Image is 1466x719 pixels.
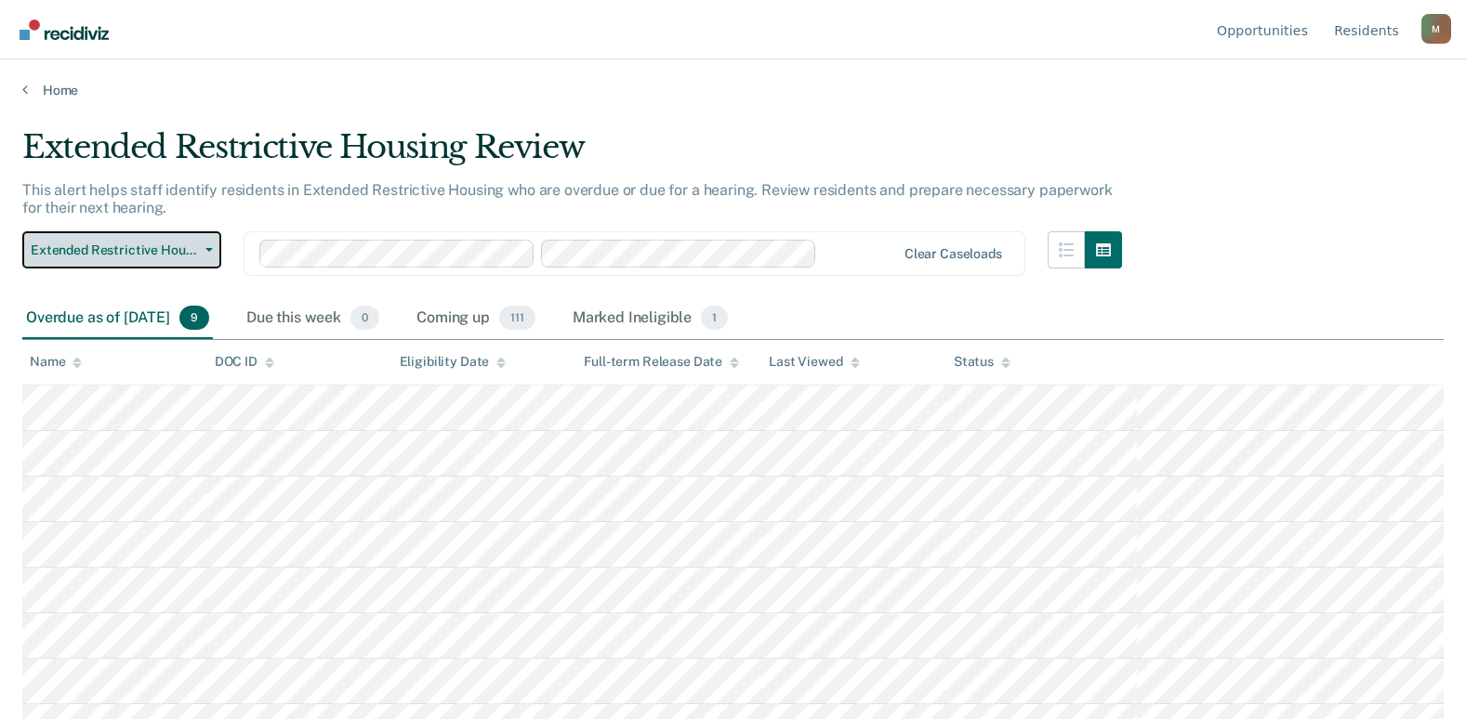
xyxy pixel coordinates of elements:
[22,231,221,268] button: Extended Restrictive Housing Review
[1421,14,1451,44] div: M
[400,354,507,370] div: Eligibility Date
[584,354,739,370] div: Full-term Release Date
[905,246,1002,262] div: Clear caseloads
[30,354,82,370] div: Name
[769,354,859,370] div: Last Viewed
[22,128,1122,181] div: Extended Restrictive Housing Review
[954,354,1010,370] div: Status
[22,298,213,339] div: Overdue as of [DATE]9
[22,82,1444,98] a: Home
[31,242,198,258] span: Extended Restrictive Housing Review
[243,298,383,339] div: Due this week0
[1421,14,1451,44] button: Profile dropdown button
[215,354,274,370] div: DOC ID
[701,306,728,330] span: 1
[413,298,539,339] div: Coming up111
[20,20,109,40] img: Recidiviz
[350,306,379,330] span: 0
[499,306,535,330] span: 111
[22,181,1112,216] p: This alert helps staff identify residents in Extended Restrictive Housing who are overdue or due ...
[179,306,209,330] span: 9
[569,298,733,339] div: Marked Ineligible1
